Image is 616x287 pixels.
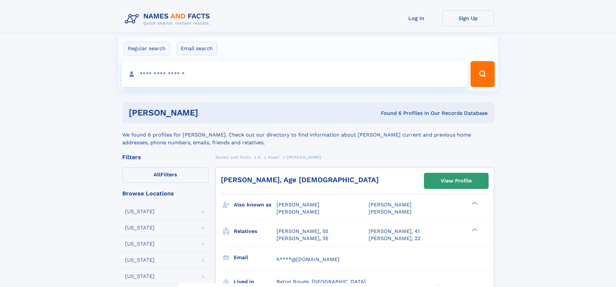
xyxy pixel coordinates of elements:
[122,167,209,183] label: Filters
[287,155,321,160] span: [PERSON_NAME]
[470,227,478,232] div: ❯
[125,225,155,230] div: [US_STATE]
[125,258,155,263] div: [US_STATE]
[129,109,290,117] h1: [PERSON_NAME]
[276,235,328,242] a: [PERSON_NAME], 35
[369,228,420,235] a: [PERSON_NAME], 41
[125,274,155,279] div: [US_STATE]
[391,10,442,26] a: Log In
[268,155,279,160] span: Assaf
[258,153,261,161] a: A
[441,173,472,188] div: View Profile
[276,202,319,208] span: [PERSON_NAME]
[234,199,276,210] h3: Also known as
[276,279,366,285] span: Baton Rouge, [GEOGRAPHIC_DATA]
[276,228,328,235] a: [PERSON_NAME], 55
[470,61,494,87] button: Search Button
[276,209,319,215] span: [PERSON_NAME]
[122,10,215,28] img: Logo Names and Facts
[424,173,488,189] a: View Profile
[122,191,209,196] div: Browse Locations
[122,154,209,160] div: Filters
[369,235,420,242] a: [PERSON_NAME], 22
[258,155,261,160] span: A
[234,226,276,237] h3: Relatives
[369,202,412,208] span: [PERSON_NAME]
[154,171,160,178] span: All
[215,153,251,161] a: Names and Facts
[470,201,478,205] div: ❯
[442,10,494,26] a: Sign Up
[124,42,170,55] label: Regular search
[369,209,412,215] span: [PERSON_NAME]
[125,241,155,247] div: [US_STATE]
[125,209,155,214] div: [US_STATE]
[122,123,494,147] div: We found 6 profiles for [PERSON_NAME]. Check out our directory to find information about [PERSON_...
[234,252,276,263] h3: Email
[289,110,488,117] div: Found 6 Profiles In Our Records Database
[221,176,379,184] a: [PERSON_NAME], Age [DEMOGRAPHIC_DATA]
[177,42,217,55] label: Email search
[268,153,279,161] a: Assaf
[122,61,468,87] input: search input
